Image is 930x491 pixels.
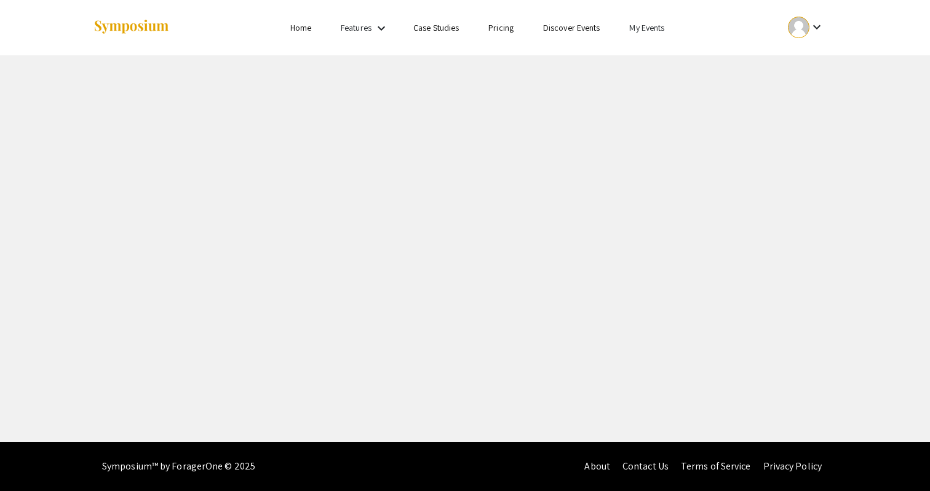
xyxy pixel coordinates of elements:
a: Features [341,22,372,33]
a: Home [290,22,311,33]
a: My Events [629,22,664,33]
div: Symposium™ by ForagerOne © 2025 [102,442,255,491]
a: Discover Events [543,22,600,33]
a: About [584,460,610,473]
a: Pricing [488,22,514,33]
a: Contact Us [622,460,669,473]
mat-icon: Expand account dropdown [809,20,824,34]
a: Terms of Service [681,460,751,473]
a: Privacy Policy [763,460,822,473]
a: Case Studies [413,22,459,33]
img: Symposium by ForagerOne [93,19,170,36]
button: Expand account dropdown [775,14,837,41]
mat-icon: Expand Features list [374,21,389,36]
